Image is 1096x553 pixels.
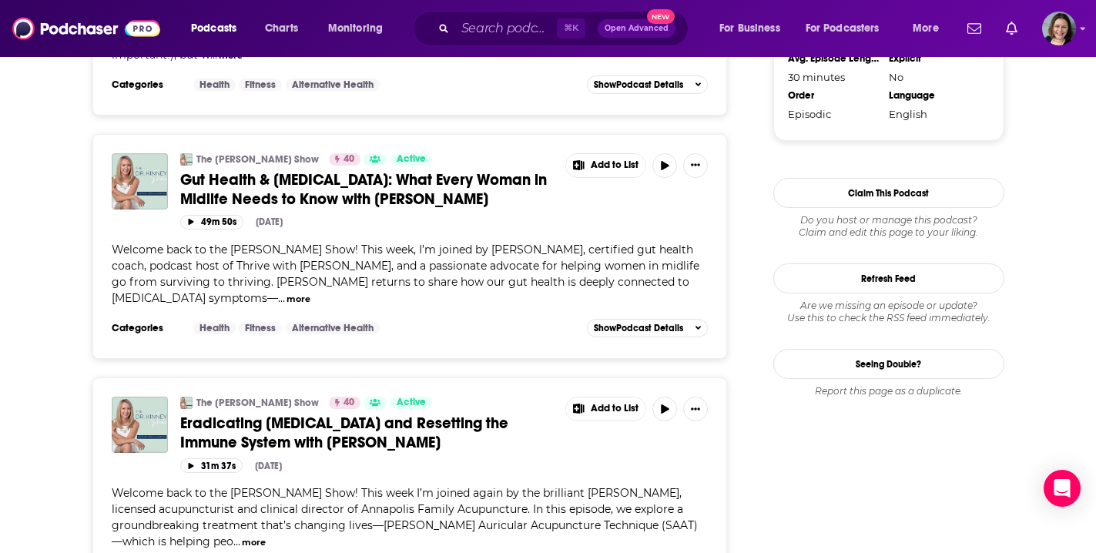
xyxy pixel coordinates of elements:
[591,403,638,414] span: Add to List
[12,14,160,43] img: Podchaser - Follow, Share and Rate Podcasts
[397,395,426,411] span: Active
[344,395,354,411] span: 40
[344,152,354,167] span: 40
[773,214,1004,239] div: Claim and edit this page to your liking.
[193,79,236,91] a: Health
[427,11,703,46] div: Search podcasts, credits, & more...
[193,322,236,334] a: Health
[594,323,683,333] span: Show Podcast Details
[1042,12,1076,45] span: Logged in as micglogovac
[773,300,1004,324] div: Are we missing an episode or update? Use this to check the RSS feed immediately.
[397,152,426,167] span: Active
[242,536,266,549] button: more
[1042,12,1076,45] img: User Profile
[180,397,193,409] img: The Dr. Kinney Show
[961,15,987,42] a: Show notifications dropdown
[719,18,780,39] span: For Business
[278,291,285,305] span: ...
[1042,12,1076,45] button: Show profile menu
[180,458,243,473] button: 31m 37s
[587,319,709,337] button: ShowPodcast Details
[773,385,1004,397] div: Report this page as a duplicate.
[788,52,879,65] div: Avg. Episode Length
[773,349,1004,379] a: Seeing Double?
[112,153,168,209] img: Gut Health & Perimenopause: What Every Woman in Midlife Needs to Know with Carrie Chojnowski
[255,16,307,41] a: Charts
[286,79,380,91] a: Alternative Health
[265,18,298,39] span: Charts
[598,19,675,38] button: Open AdvancedNew
[683,397,708,421] button: Show More Button
[594,79,683,90] span: Show Podcast Details
[788,71,879,83] div: 30 minutes
[180,414,508,452] span: Eradicating [MEDICAL_DATA] and Resetting the Immune System with [PERSON_NAME]
[773,178,1004,208] button: Claim This Podcast
[889,108,980,120] div: English
[647,9,675,24] span: New
[255,461,282,471] div: [DATE]
[180,414,555,452] a: Eradicating [MEDICAL_DATA] and Resetting the Immune System with [PERSON_NAME]
[683,153,708,178] button: Show More Button
[889,52,980,65] div: Explicit
[239,79,282,91] a: Fitness
[112,243,699,305] span: Welcome back to the [PERSON_NAME] Show! This week, I’m joined by [PERSON_NAME], certified gut hea...
[913,18,939,39] span: More
[180,170,555,209] a: Gut Health & [MEDICAL_DATA]: What Every Woman in Midlife Needs to Know with [PERSON_NAME]
[1044,470,1081,507] div: Open Intercom Messenger
[180,170,547,209] span: Gut Health & [MEDICAL_DATA]: What Every Woman in Midlife Needs to Know with [PERSON_NAME]
[210,48,217,62] span: ...
[390,153,432,166] a: Active
[317,16,403,41] button: open menu
[788,108,879,120] div: Episodic
[889,89,980,102] div: Language
[773,214,1004,226] span: Do you host or manage this podcast?
[239,322,282,334] a: Fitness
[796,16,902,41] button: open menu
[1000,15,1024,42] a: Show notifications dropdown
[112,397,168,453] img: Eradicating Allergies and Resetting the Immune System with Dr. Molly Hutto
[709,16,799,41] button: open menu
[196,153,319,166] a: The [PERSON_NAME] Show
[196,397,319,409] a: The [PERSON_NAME] Show
[112,486,698,548] span: Welcome back to the [PERSON_NAME] Show! This week I’m joined again by the brilliant [PERSON_NAME]...
[566,154,646,177] button: Show More Button
[773,263,1004,293] button: Refresh Feed
[329,397,360,409] a: 40
[889,71,980,83] div: No
[329,153,360,166] a: 40
[390,397,432,409] a: Active
[233,535,240,548] span: ...
[788,89,879,102] div: Order
[328,18,383,39] span: Monitoring
[112,322,181,334] h3: Categories
[605,25,669,32] span: Open Advanced
[180,153,193,166] img: The Dr. Kinney Show
[455,16,557,41] input: Search podcasts, credits, & more...
[902,16,958,41] button: open menu
[287,293,310,306] button: more
[566,397,646,421] button: Show More Button
[587,75,709,94] button: ShowPodcast Details
[180,16,256,41] button: open menu
[557,18,585,39] span: ⌘ K
[591,159,638,171] span: Add to List
[256,216,283,227] div: [DATE]
[180,215,243,230] button: 49m 50s
[191,18,236,39] span: Podcasts
[806,18,880,39] span: For Podcasters
[112,79,181,91] h3: Categories
[286,322,380,334] a: Alternative Health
